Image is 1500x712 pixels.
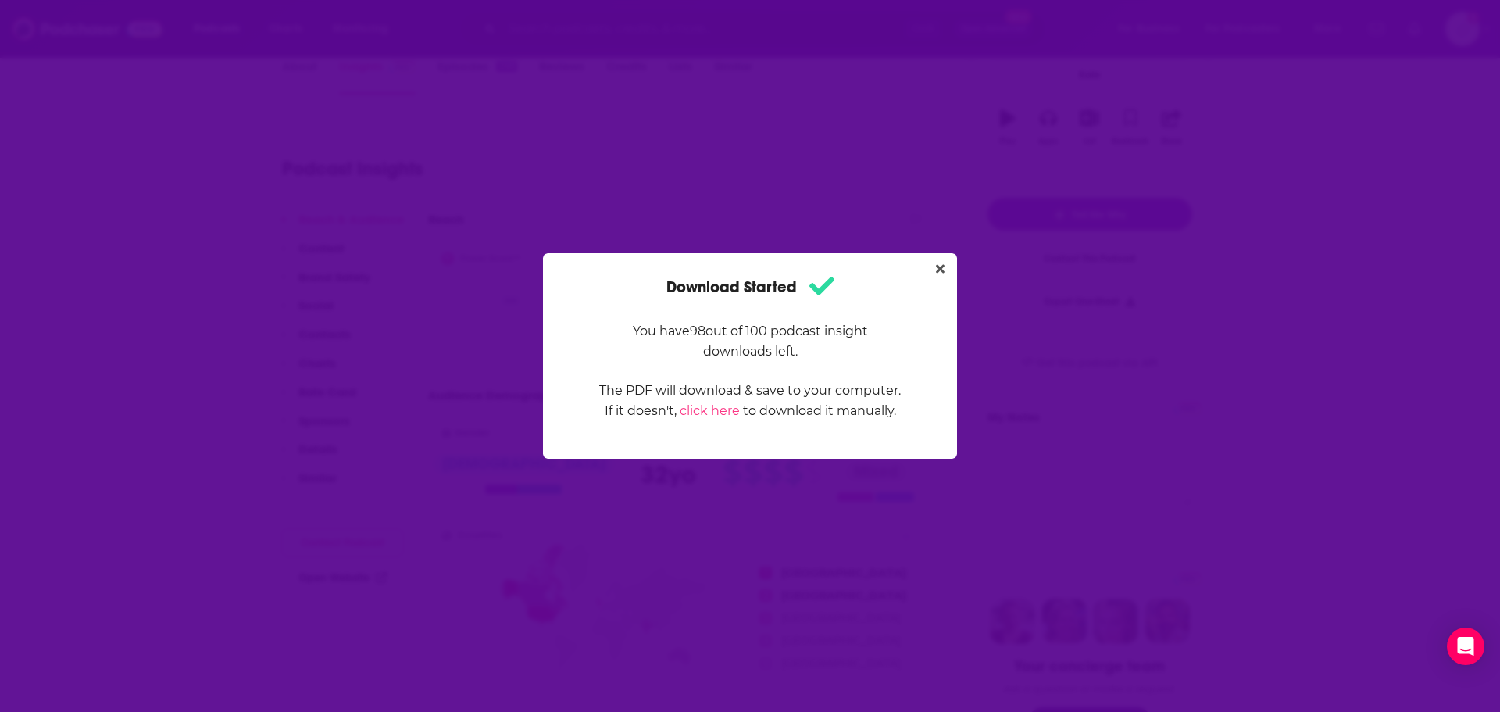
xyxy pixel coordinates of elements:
p: The PDF will download & save to your computer. If it doesn't, to download it manually. [598,381,902,421]
a: click here [680,403,740,418]
h1: Download Started [666,272,834,302]
div: Open Intercom Messenger [1447,628,1484,665]
button: Close [930,259,951,279]
p: You have 98 out of 100 podcast insight downloads left. [598,321,902,362]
